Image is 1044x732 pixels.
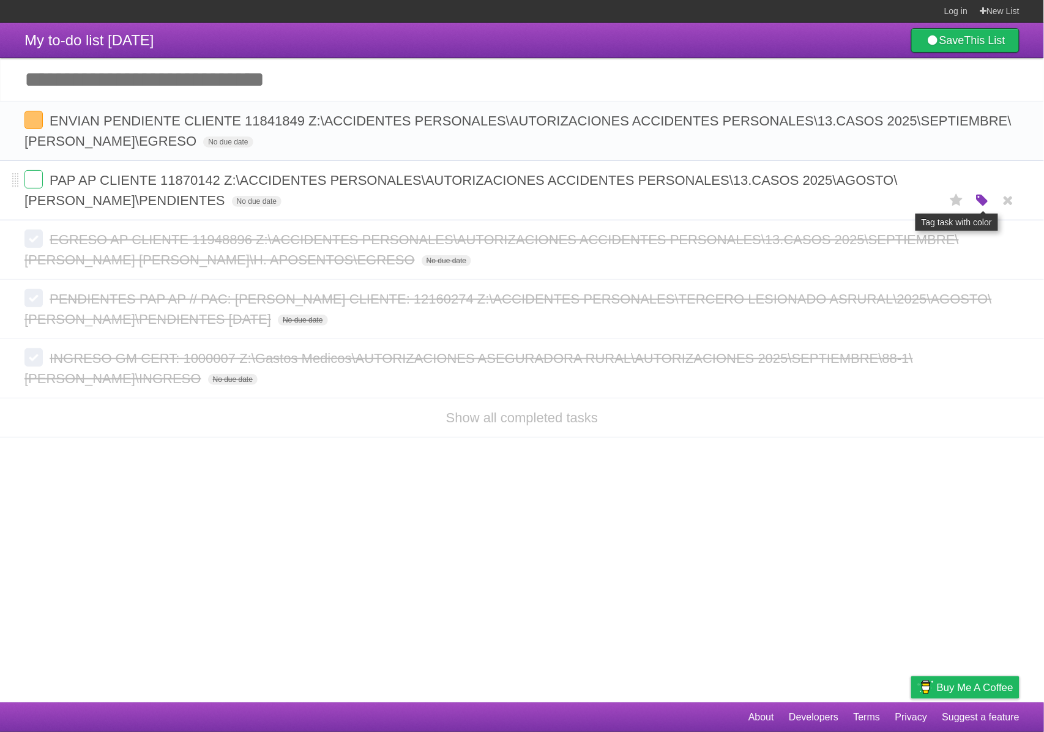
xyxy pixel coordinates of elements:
[945,190,968,211] label: Star task
[24,32,154,48] span: My to-do list [DATE]
[24,289,43,307] label: Done
[748,706,774,729] a: About
[203,136,253,148] span: No due date
[24,291,992,327] span: PENDIENTES PAP AP // PAC: [PERSON_NAME] CLIENTE: 12160274 Z:\ACCIDENTES PERSONALES\TERCERO LESION...
[24,113,1012,149] span: ENVIAN PENDIENTE CLIENTE 11841849 Z:\ACCIDENTES PERSONALES\AUTORIZACIONES ACCIDENTES PERSONALES\1...
[937,677,1013,698] span: Buy me a coffee
[964,34,1005,47] b: This List
[917,677,934,698] img: Buy me a coffee
[789,706,838,729] a: Developers
[24,111,43,129] label: Done
[895,706,927,729] a: Privacy
[24,173,898,208] span: PAP AP CLIENTE 11870142 Z:\ACCIDENTES PERSONALES\AUTORIZACIONES ACCIDENTES PERSONALES\13.CASOS 20...
[911,676,1020,699] a: Buy me a coffee
[24,230,43,248] label: Done
[24,351,913,386] span: INGRESO GM CERT: 1000007 Z:\Gastos Medicos\AUTORIZACIONES ASEGURADORA RURAL\AUTORIZACIONES 2025\S...
[24,170,43,189] label: Done
[24,232,959,267] span: EGRESO AP CLIENTE 11948896 Z:\ACCIDENTES PERSONALES\AUTORIZACIONES ACCIDENTES PERSONALES\13.CASOS...
[942,706,1020,729] a: Suggest a feature
[911,28,1020,53] a: SaveThis List
[24,348,43,367] label: Done
[446,410,598,425] a: Show all completed tasks
[422,255,471,266] span: No due date
[208,374,258,385] span: No due date
[232,196,282,207] span: No due date
[278,315,327,326] span: No due date
[854,706,881,729] a: Terms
